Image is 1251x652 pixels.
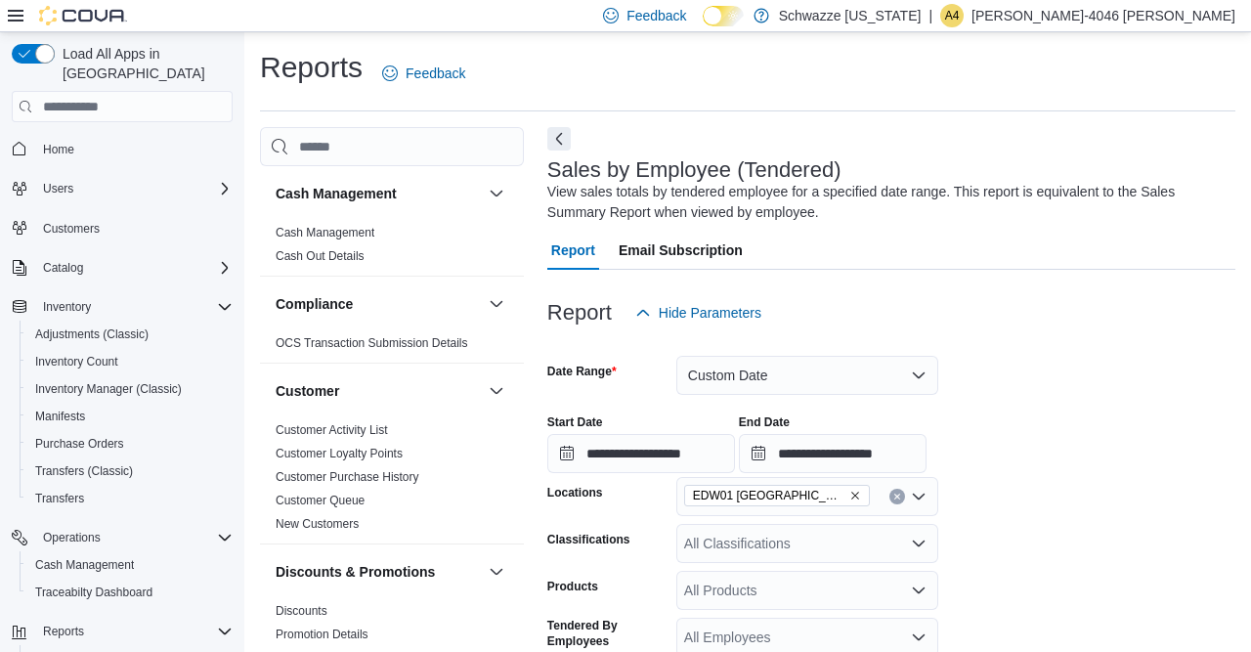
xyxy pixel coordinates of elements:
div: Compliance [260,331,524,363]
button: Open list of options [911,630,927,645]
h3: Report [547,301,612,325]
span: Customer Loyalty Points [276,446,403,461]
span: Feedback [626,6,686,25]
span: Purchase Orders [27,432,233,456]
button: Adjustments (Classic) [20,321,240,348]
div: Alex-4046 Rubin [940,4,964,27]
button: Cash Management [485,182,508,205]
button: Open list of options [911,536,927,551]
a: Inventory Count [27,350,126,373]
button: Open list of options [911,489,927,504]
span: Catalog [35,256,233,280]
span: Report [551,231,595,270]
label: Locations [547,485,603,500]
a: Customer Queue [276,494,365,507]
span: Reports [35,620,233,643]
h3: Compliance [276,294,353,314]
a: Customer Activity List [276,423,388,437]
span: Inventory [43,299,91,315]
h3: Cash Management [276,184,397,203]
label: End Date [739,414,790,430]
span: Discounts [276,603,327,619]
button: Reports [35,620,92,643]
button: Next [547,127,571,151]
button: Inventory Manager (Classic) [20,375,240,403]
button: Clear input [889,489,905,504]
p: Schwazze [US_STATE] [779,4,922,27]
a: Customers [35,217,108,240]
button: Inventory Count [20,348,240,375]
span: A4 [945,4,960,27]
a: Cash Management [27,553,142,577]
span: Operations [35,526,233,549]
h3: Customer [276,381,339,401]
span: New Customers [276,516,359,532]
button: Reports [4,618,240,645]
h1: Reports [260,48,363,87]
span: Inventory [35,295,233,319]
button: Traceabilty Dashboard [20,579,240,606]
label: Start Date [547,414,603,430]
span: Transfers (Classic) [27,459,233,483]
span: Customers [35,216,233,240]
button: Manifests [20,403,240,430]
button: Discounts & Promotions [485,560,508,584]
button: Open list of options [911,583,927,598]
h3: Discounts & Promotions [276,562,435,582]
span: Reports [43,624,84,639]
span: Adjustments (Classic) [35,326,149,342]
span: Load All Apps in [GEOGRAPHIC_DATA] [55,44,233,83]
span: Traceabilty Dashboard [27,581,233,604]
span: Cash Management [27,553,233,577]
button: Customer [485,379,508,403]
button: Compliance [485,292,508,316]
span: Customer Queue [276,493,365,508]
button: Purchase Orders [20,430,240,457]
input: Dark Mode [703,6,744,26]
span: Customer Purchase History [276,469,419,485]
button: Cash Management [20,551,240,579]
button: Discounts & Promotions [276,562,481,582]
div: View sales totals by tendered employee for a specified date range. This report is equivalent to t... [547,182,1226,223]
button: Transfers (Classic) [20,457,240,485]
a: Cash Out Details [276,249,365,263]
button: Customers [4,214,240,242]
a: Purchase Orders [27,432,132,456]
a: OCS Transaction Submission Details [276,336,468,350]
span: Hide Parameters [659,303,761,323]
button: Custom Date [676,356,938,395]
a: Promotion Details [276,628,368,641]
span: EDW01 [GEOGRAPHIC_DATA] [693,486,845,505]
span: Traceabilty Dashboard [35,585,152,600]
span: Home [43,142,74,157]
label: Tendered By Employees [547,618,669,649]
span: Feedback [406,64,465,83]
button: Catalog [4,254,240,282]
div: Customer [260,418,524,543]
span: Dark Mode [703,26,704,27]
span: Transfers [27,487,233,510]
div: Cash Management [260,221,524,276]
span: Inventory Manager (Classic) [27,377,233,401]
button: Users [35,177,81,200]
a: Cash Management [276,226,374,239]
span: Cash Management [35,557,134,573]
span: Manifests [27,405,233,428]
span: Users [35,177,233,200]
span: Operations [43,530,101,545]
a: Feedback [374,54,473,93]
a: Home [35,138,82,161]
input: Press the down key to open a popover containing a calendar. [547,434,735,473]
input: Press the down key to open a popover containing a calendar. [739,434,927,473]
span: Catalog [43,260,83,276]
a: Customer Purchase History [276,470,419,484]
a: Transfers (Classic) [27,459,141,483]
img: Cova [39,6,127,25]
button: Cash Management [276,184,481,203]
button: Customer [276,381,481,401]
button: Users [4,175,240,202]
button: Remove EDW01 Farmington from selection in this group [849,490,861,501]
label: Date Range [547,364,617,379]
span: EDW01 Farmington [684,485,870,506]
p: | [928,4,932,27]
